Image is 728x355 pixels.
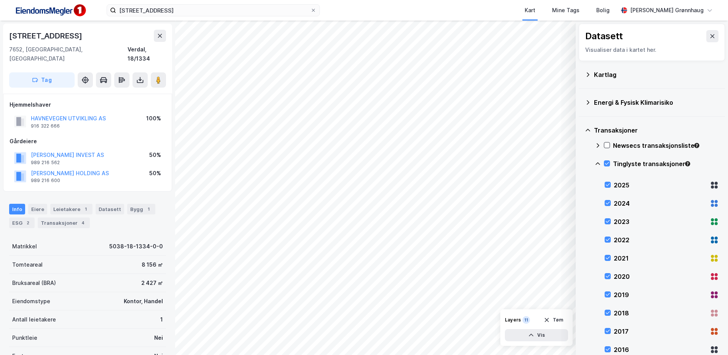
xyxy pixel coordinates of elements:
div: Visualiser data i kartet her. [585,45,718,54]
div: 2025 [614,181,707,190]
div: Tinglyste transaksjoner [613,159,719,168]
div: Info [9,204,25,214]
div: Energi & Fysisk Klimarisiko [594,98,719,107]
div: 989 216 562 [31,160,60,166]
div: Nei [154,333,163,342]
img: F4PB6Px+NJ5v8B7XTbfpPpyloAAAAASUVORK5CYII= [12,2,88,19]
div: Kart [525,6,535,15]
div: 11 [522,316,530,324]
button: Tag [9,72,75,88]
div: 1 [145,205,152,213]
div: 7652, [GEOGRAPHIC_DATA], [GEOGRAPHIC_DATA] [9,45,128,63]
div: 2 427 ㎡ [141,278,163,288]
div: 2022 [614,235,707,245]
div: 2017 [614,327,707,336]
div: 916 322 666 [31,123,60,129]
div: Hjemmelshaver [10,100,166,109]
div: Bruksareal (BRA) [12,278,56,288]
div: 50% [149,169,161,178]
div: 2019 [614,290,707,299]
div: 2024 [614,199,707,208]
div: Kontrollprogram for chat [690,318,728,355]
div: 2018 [614,309,707,318]
div: 989 216 600 [31,177,60,184]
div: 2021 [614,254,707,263]
div: Antall leietakere [12,315,56,324]
input: Søk på adresse, matrikkel, gårdeiere, leietakere eller personer [116,5,310,16]
div: [STREET_ADDRESS] [9,30,84,42]
div: 4 [79,219,87,227]
div: Newsecs transaksjonsliste [613,141,719,150]
div: Eiere [28,204,47,214]
div: Matrikkel [12,242,37,251]
div: 1 [160,315,163,324]
div: Punktleie [12,333,37,342]
div: ESG [9,217,35,228]
div: 50% [149,150,161,160]
div: Bygg [127,204,155,214]
div: 2020 [614,272,707,281]
div: 2016 [614,345,707,354]
div: Kartlag [594,70,719,79]
div: Bolig [596,6,610,15]
div: Transaksjoner [38,217,90,228]
div: [PERSON_NAME] Grønnhaug [630,6,704,15]
div: Layers [505,317,521,323]
div: Transaksjoner [594,126,719,135]
div: Kontor, Handel [124,297,163,306]
button: Tøm [539,314,568,326]
div: 1 [82,205,89,213]
div: 100% [146,114,161,123]
div: Datasett [585,30,623,42]
div: Verdal, 18/1334 [128,45,166,63]
div: 2 [24,219,32,227]
div: 5038-18-1334-0-0 [109,242,163,251]
div: Leietakere [50,204,93,214]
div: Datasett [96,204,124,214]
div: 8 156 ㎡ [142,260,163,269]
div: Tooltip anchor [684,160,691,167]
iframe: Chat Widget [690,318,728,355]
div: 2023 [614,217,707,226]
div: Eiendomstype [12,297,50,306]
div: Gårdeiere [10,137,166,146]
button: Vis [505,329,568,341]
div: Tooltip anchor [693,142,700,149]
div: Tomteareal [12,260,43,269]
div: Mine Tags [552,6,580,15]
